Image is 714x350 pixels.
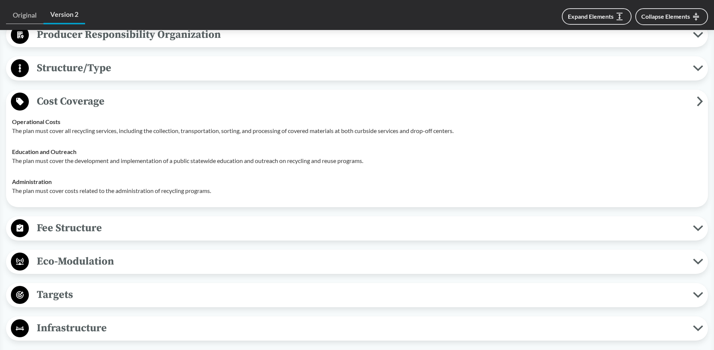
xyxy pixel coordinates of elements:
button: Targets [9,286,705,305]
a: Version 2 [43,6,85,24]
button: Producer Responsibility Organization [9,25,705,45]
p: The plan must cover all recycling services, including the collection, transportation, sorting, an... [12,126,702,135]
span: Cost Coverage [29,93,697,110]
span: Producer Responsibility Organization [29,26,693,43]
strong: Education and Outreach [12,148,76,155]
span: Fee Structure [29,220,693,236]
span: Targets [29,286,693,303]
button: Infrastructure [9,319,705,338]
span: Structure/Type [29,60,693,76]
button: Expand Elements [562,8,632,25]
strong: Operational Costs [12,118,60,125]
p: The plan must cover the development and implementation of a public statewide education and outrea... [12,156,702,165]
span: Eco-Modulation [29,253,693,270]
button: Fee Structure [9,219,705,238]
p: The plan must cover costs related to the administration of recycling programs. [12,186,702,195]
strong: Administration [12,178,52,185]
a: Original [6,7,43,24]
button: Collapse Elements [635,8,708,25]
span: Infrastructure [29,320,693,337]
button: Cost Coverage [9,92,705,111]
button: Eco-Modulation [9,252,705,271]
button: Structure/Type [9,59,705,78]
